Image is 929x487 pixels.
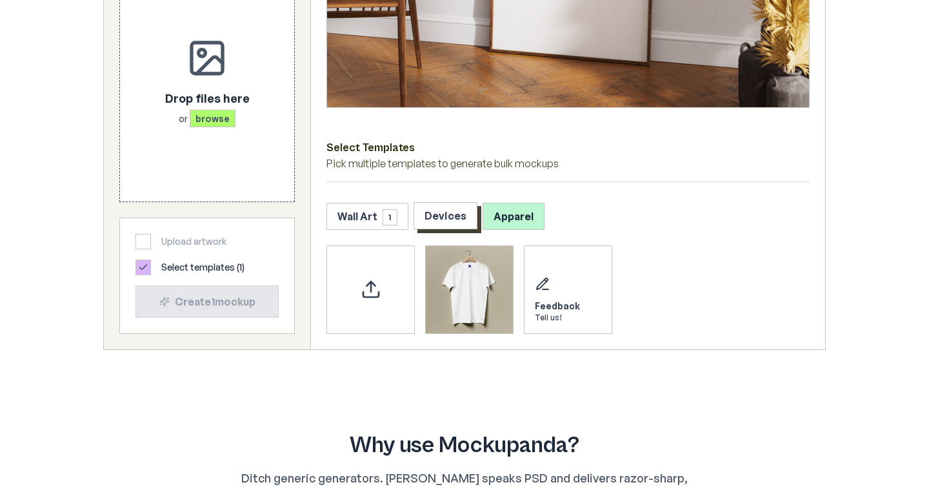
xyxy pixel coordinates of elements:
div: Select template T-Shirt [425,245,514,334]
button: Devices [414,202,477,229]
span: 1 [383,209,397,225]
p: Drop files here [165,88,250,107]
div: Upload custom PSD template [326,245,415,334]
span: Upload artwork [161,235,226,248]
span: Select templates ( 1 ) [161,261,245,274]
button: Wall Art1 [326,203,408,230]
button: Apparel [483,203,544,230]
div: Tell us! [535,313,580,323]
h2: Why use Mockupanda? [124,433,805,459]
button: Create1mockup [135,285,279,318]
h3: Select Templates [326,139,810,156]
img: T-Shirt [426,246,513,333]
div: Send feedback [524,245,612,334]
div: Create 1 mockup [146,294,268,309]
div: Feedback [535,300,580,313]
span: browse [190,109,235,127]
p: Pick multiple templates to generate bulk mockups [326,156,810,171]
p: or [165,112,250,125]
